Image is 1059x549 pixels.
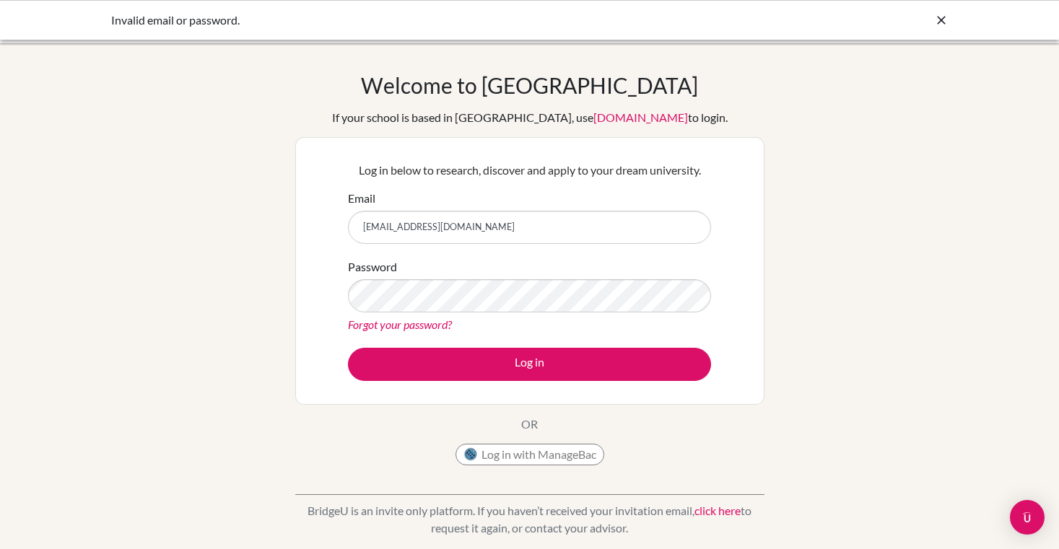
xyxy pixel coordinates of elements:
[361,72,698,98] h1: Welcome to [GEOGRAPHIC_DATA]
[521,416,538,433] p: OR
[348,317,452,331] a: Forgot your password?
[332,109,728,126] div: If your school is based in [GEOGRAPHIC_DATA], use to login.
[348,258,397,276] label: Password
[295,502,764,537] p: BridgeU is an invite only platform. If you haven’t received your invitation email, to request it ...
[111,12,732,29] div: Invalid email or password.
[694,504,741,517] a: click here
[1010,500,1045,535] div: Open Intercom Messenger
[348,162,711,179] p: Log in below to research, discover and apply to your dream university.
[348,190,375,207] label: Email
[593,110,688,124] a: [DOMAIN_NAME]
[456,444,604,465] button: Log in with ManageBac
[348,348,711,381] button: Log in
